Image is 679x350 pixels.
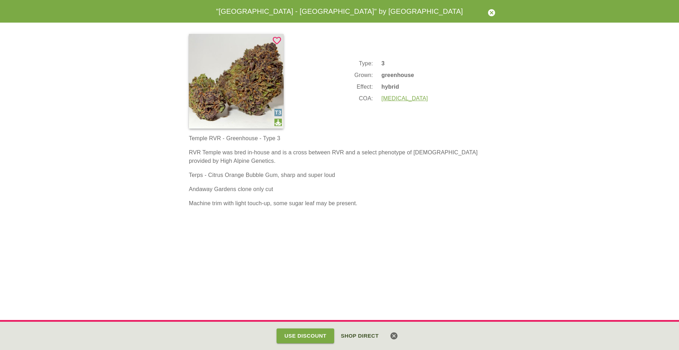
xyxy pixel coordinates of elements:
[274,119,282,126] img: hybrid
[354,59,373,68] td: Type :
[189,185,490,194] p: Andaway Gardens clone only cut
[354,94,373,103] td: COA :
[189,171,490,179] p: Terps - Citrus Orange Bubble Gum, sharp and super loud
[274,109,282,116] img: Type 3
[382,71,428,79] p: greenhouse
[272,36,282,46] svg: Login to Add Favorite
[382,83,428,91] p: hybrid
[382,95,428,101] a: [MEDICAL_DATA]
[337,328,383,343] button: Shop Direct
[189,134,490,143] p: Temple RVR - Greenhouse - Type 3
[354,71,373,80] td: Grown :
[189,199,490,208] p: Machine trim with light touch-up, some sugar leaf may be present.
[189,148,490,165] p: RVR Temple was bred in-house and is a cross between RVR and a select phenotype of [DEMOGRAPHIC_DA...
[277,328,334,343] button: Use Discount
[354,82,373,91] td: Effect :
[180,6,499,17] div: "[GEOGRAPHIC_DATA] - [GEOGRAPHIC_DATA]" by [GEOGRAPHIC_DATA]
[189,34,284,129] img: RVR Temple - Greenhouse
[382,59,428,68] p: 3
